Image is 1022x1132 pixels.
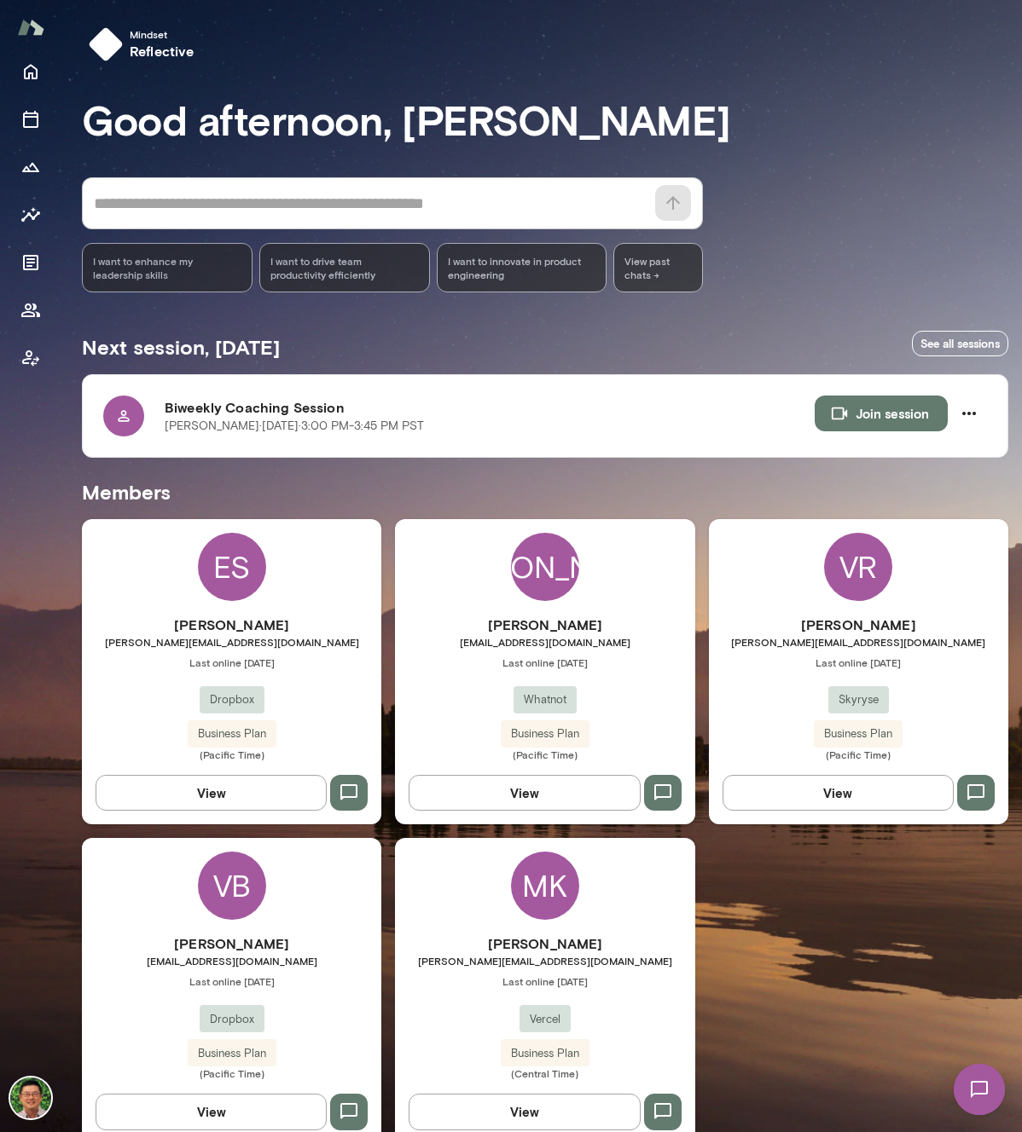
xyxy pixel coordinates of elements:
[395,615,694,635] h6: [PERSON_NAME]
[14,341,48,375] button: Client app
[815,396,948,431] button: Join session
[828,691,889,708] span: Skyryse
[14,198,48,232] button: Insights
[14,150,48,184] button: Growth Plan
[709,635,1008,649] span: [PERSON_NAME][EMAIL_ADDRESS][DOMAIN_NAME]
[14,293,48,327] button: Members
[198,533,266,601] div: ES
[511,852,579,920] div: MK
[130,27,195,41] span: Mindset
[514,691,577,708] span: Whatnot
[14,55,48,89] button: Home
[17,11,44,43] img: Mento
[14,245,48,280] button: Documents
[824,533,892,601] div: VR
[395,974,694,988] span: Last online [DATE]
[200,1011,264,1028] span: Dropbox
[82,748,381,761] span: (Pacific Time)
[82,656,381,669] span: Last online [DATE]
[188,1045,276,1062] span: Business Plan
[82,333,280,361] h5: Next session, [DATE]
[82,615,381,635] h6: [PERSON_NAME]
[130,41,195,61] h6: reflective
[395,933,694,954] h6: [PERSON_NAME]
[270,254,419,281] span: I want to drive team productivity efficiently
[501,1045,589,1062] span: Business Plan
[613,243,703,292] span: View past chats ->
[395,635,694,649] span: [EMAIL_ADDRESS][DOMAIN_NAME]
[395,748,694,761] span: (Pacific Time)
[165,418,424,435] p: [PERSON_NAME] · [DATE] · 3:00 PM-3:45 PM PST
[14,102,48,136] button: Sessions
[395,656,694,669] span: Last online [DATE]
[82,635,381,649] span: [PERSON_NAME][EMAIL_ADDRESS][DOMAIN_NAME]
[188,725,276,742] span: Business Plan
[437,243,607,292] div: I want to innovate in product engineering
[198,852,266,920] div: VB
[82,478,1008,505] h5: Members
[259,243,430,292] div: I want to drive team productivity efficiently
[10,1077,51,1118] img: Brandon Chinn
[96,1094,327,1129] button: View
[814,725,903,742] span: Business Plan
[82,1066,381,1080] span: (Pacific Time)
[409,775,640,811] button: View
[89,27,123,61] img: mindset
[709,615,1008,635] h6: [PERSON_NAME]
[448,254,596,281] span: I want to innovate in product engineering
[912,331,1008,357] a: See all sessions
[723,775,954,811] button: View
[82,933,381,954] h6: [PERSON_NAME]
[511,533,579,601] div: [PERSON_NAME]
[709,748,1008,761] span: (Pacific Time)
[82,954,381,967] span: [EMAIL_ADDRESS][DOMAIN_NAME]
[96,775,327,811] button: View
[395,1066,694,1080] span: (Central Time)
[501,725,589,742] span: Business Plan
[82,243,253,292] div: I want to enhance my leadership skills
[82,95,1008,143] h3: Good afternoon, [PERSON_NAME]
[165,397,815,418] h6: Biweekly Coaching Session
[82,20,208,68] button: Mindsetreflective
[200,691,264,708] span: Dropbox
[395,954,694,967] span: [PERSON_NAME][EMAIL_ADDRESS][DOMAIN_NAME]
[409,1094,640,1129] button: View
[93,254,241,281] span: I want to enhance my leadership skills
[709,656,1008,669] span: Last online [DATE]
[520,1011,571,1028] span: Vercel
[82,974,381,988] span: Last online [DATE]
